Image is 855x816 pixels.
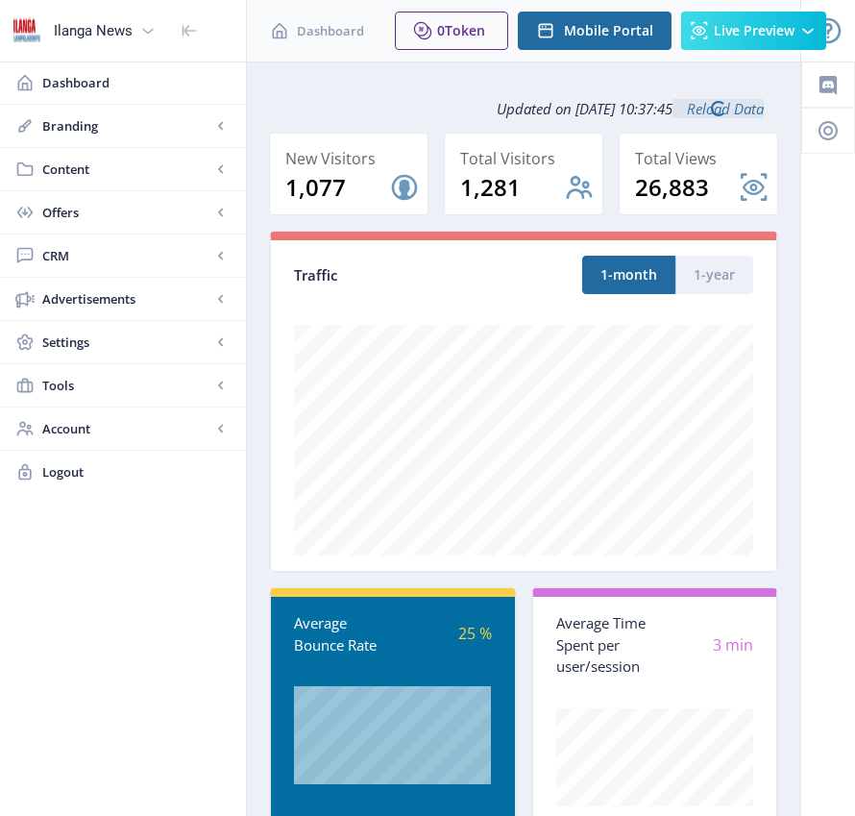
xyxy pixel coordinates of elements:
[42,116,211,136] span: Branding
[285,172,389,203] div: 1,077
[42,419,211,438] span: Account
[42,462,231,482] span: Logout
[54,10,133,52] div: Ilanga News
[654,634,753,656] div: 3 min
[675,256,753,294] button: 1-year
[635,145,769,172] div: Total Views
[42,246,211,265] span: CRM
[42,160,211,179] span: Content
[518,12,672,50] button: Mobile Portal
[564,23,653,38] span: Mobile Portal
[12,15,42,46] img: 6e32966d-d278-493e-af78-9af65f0c2223.png
[42,73,231,92] span: Dashboard
[672,99,764,118] a: Reload Data
[635,172,739,203] div: 26,883
[285,145,420,172] div: New Visitors
[294,612,393,655] div: Average Bounce Rate
[294,264,524,286] div: Traffic
[714,23,794,38] span: Live Preview
[395,12,508,50] button: 0Token
[269,85,778,133] div: Updated on [DATE] 10:37:45
[458,623,492,644] span: 25 %
[42,203,211,222] span: Offers
[582,256,675,294] button: 1-month
[42,333,211,352] span: Settings
[42,289,211,309] span: Advertisements
[681,12,826,50] button: Live Preview
[460,145,595,172] div: Total Visitors
[297,21,364,40] span: Dashboard
[556,612,655,678] div: Average Time Spent per user/session
[460,172,564,203] div: 1,281
[445,21,485,39] span: Token
[42,376,211,395] span: Tools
